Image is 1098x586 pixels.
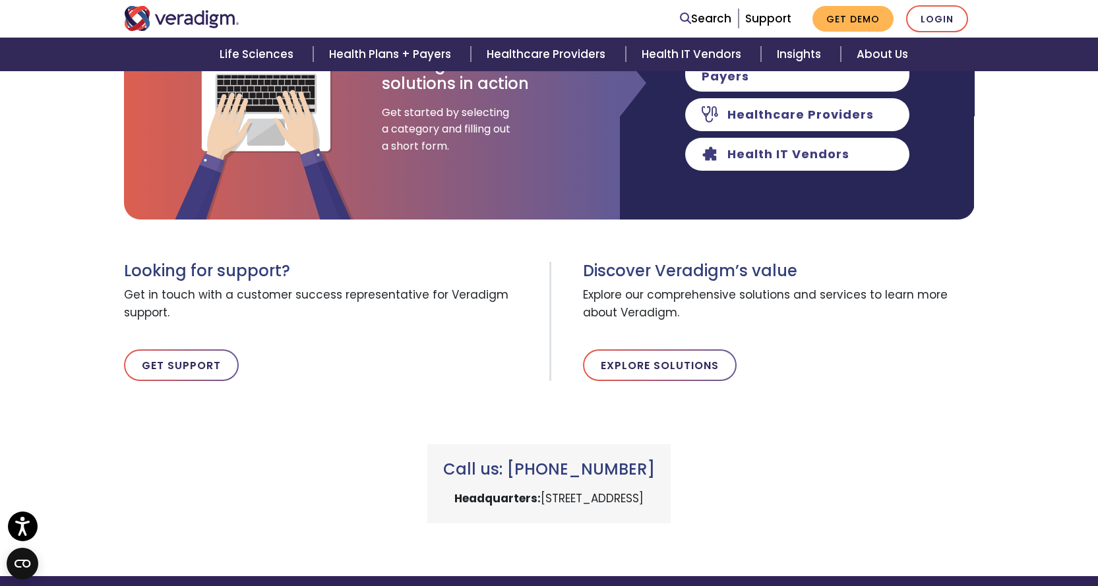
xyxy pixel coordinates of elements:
span: Get in touch with a customer success representative for Veradigm support. [124,281,539,328]
h3: Experience Veradigm’s solutions in action [382,36,530,93]
a: Insights [761,38,841,71]
a: About Us [841,38,924,71]
a: Login [906,5,968,32]
h3: Call us: [PHONE_NUMBER] [443,460,655,479]
strong: Headquarters: [454,490,541,506]
a: Get Support [124,349,239,381]
span: Explore our comprehensive solutions and services to learn more about Veradigm. [583,281,975,328]
a: Explore Solutions [583,349,737,381]
a: Health IT Vendors [626,38,761,71]
a: Search [680,10,731,28]
img: Veradigm logo [124,6,239,31]
a: Healthcare Providers [471,38,625,71]
a: Get Demo [812,6,894,32]
h3: Discover Veradigm’s value [583,262,975,281]
h3: Looking for support? [124,262,539,281]
span: Get started by selecting a category and filling out a short form. [382,104,514,155]
a: Health Plans + Payers [313,38,471,71]
a: Life Sciences [204,38,313,71]
a: Support [745,11,791,26]
button: Open CMP widget [7,548,38,579]
p: [STREET_ADDRESS] [443,490,655,508]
